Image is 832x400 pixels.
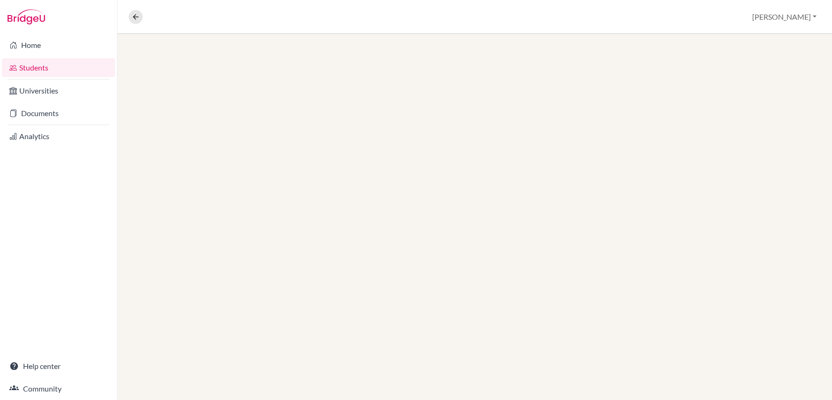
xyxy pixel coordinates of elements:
[2,104,115,123] a: Documents
[2,81,115,100] a: Universities
[2,379,115,398] a: Community
[2,357,115,376] a: Help center
[2,58,115,77] a: Students
[748,8,821,26] button: [PERSON_NAME]
[8,9,45,24] img: Bridge-U
[2,127,115,146] a: Analytics
[2,36,115,55] a: Home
